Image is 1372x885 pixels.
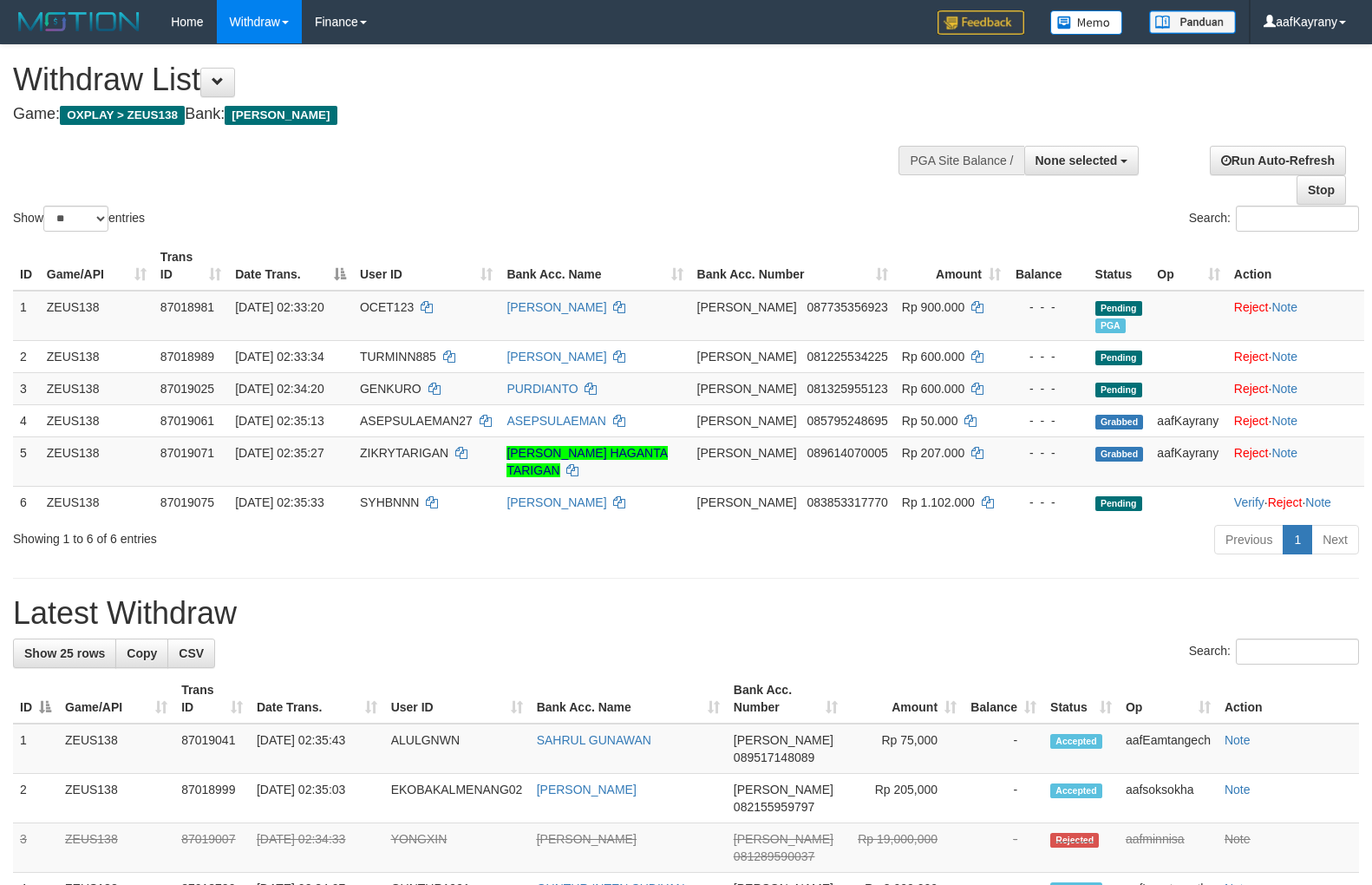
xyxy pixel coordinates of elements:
span: Rp 50.000 [902,414,958,428]
a: ASEPSULAEMAN [506,414,605,428]
span: Copy 087735356923 to clipboard [807,300,887,314]
span: Grabbed [1095,447,1144,462]
span: [PERSON_NAME] [697,446,797,460]
span: SYHBNNN [360,495,419,509]
th: ID [13,241,40,291]
div: - - - [1015,348,1081,365]
div: - - - [1015,298,1081,316]
a: [PERSON_NAME] [537,783,637,796]
span: 87019075 [160,495,214,509]
span: Pending [1095,496,1142,511]
a: Note [1225,832,1251,846]
a: 1 [1283,525,1312,554]
td: · [1227,436,1364,486]
td: 87019007 [174,823,250,873]
th: ID: activate to sort column descending [13,674,58,724]
th: Action [1227,241,1364,291]
span: ZIKRYTARIGAN [360,446,448,460]
td: ZEUS138 [40,486,154,518]
span: Rp 900.000 [902,300,964,314]
a: Reject [1234,350,1269,364]
span: Pending [1095,351,1142,365]
td: 4 [13,404,40,436]
th: Date Trans.: activate to sort column ascending [250,674,384,724]
span: Copy 083853317770 to clipboard [807,495,887,509]
th: Amount: activate to sort column ascending [895,241,1008,291]
td: 1 [13,291,40,341]
td: 3 [13,823,58,873]
span: Copy 089517148089 to clipboard [734,751,814,764]
span: Rp 600.000 [902,350,964,364]
span: 87018989 [160,350,214,364]
a: [PERSON_NAME] [537,832,637,846]
a: Stop [1297,175,1346,205]
td: 87019041 [174,724,250,774]
a: [PERSON_NAME] [506,300,606,314]
div: - - - [1015,444,1081,462]
a: Note [1271,382,1297,396]
div: PGA Site Balance / [898,146,1023,175]
td: ZEUS138 [40,436,154,486]
td: · [1227,404,1364,436]
span: [DATE] 02:35:13 [235,414,323,428]
span: TURMINN885 [360,350,436,364]
span: [PERSON_NAME] [697,382,797,396]
span: [PERSON_NAME] [734,733,833,747]
th: User ID: activate to sort column ascending [353,241,500,291]
td: 2 [13,774,58,823]
td: · [1227,291,1364,341]
td: Rp 75,000 [845,724,964,774]
span: Rp 1.102.000 [902,495,975,509]
th: Bank Acc. Number: activate to sort column ascending [727,674,845,724]
td: ZEUS138 [40,340,154,372]
select: Showentries [43,206,108,232]
td: [DATE] 02:35:03 [250,774,384,823]
th: Balance [1008,241,1088,291]
span: Copy 082155959797 to clipboard [734,800,814,814]
td: YONGXIN [384,823,530,873]
button: None selected [1024,146,1140,175]
td: 1 [13,724,58,774]
span: Rp 600.000 [902,382,964,396]
a: Note [1271,300,1297,314]
a: Note [1225,783,1251,796]
span: Pending [1095,383,1142,397]
td: ZEUS138 [58,823,174,873]
span: [DATE] 02:33:34 [235,350,323,364]
a: Copy [115,639,168,668]
span: 87019071 [160,446,214,460]
a: Reject [1234,382,1269,396]
th: Bank Acc. Name: activate to sort column ascending [530,674,727,724]
td: aafKayrany [1150,436,1226,486]
label: Search: [1189,639,1359,665]
td: ZEUS138 [58,774,174,823]
td: ZEUS138 [40,291,154,341]
th: Amount: activate to sort column ascending [845,674,964,724]
a: CSV [167,639,215,668]
input: Search: [1236,639,1359,665]
td: · [1227,340,1364,372]
td: - [964,774,1043,823]
a: [PERSON_NAME] [506,495,606,509]
a: Note [1305,495,1331,509]
span: CSV [179,646,204,660]
a: Next [1311,525,1359,554]
th: Action [1218,674,1359,724]
span: [DATE] 02:34:20 [235,382,323,396]
h1: Latest Withdraw [13,596,1359,631]
span: OCET123 [360,300,414,314]
span: [PERSON_NAME] [697,350,797,364]
a: SAHRUL GUNAWAN [537,733,651,747]
a: [PERSON_NAME] [506,350,606,364]
th: Trans ID: activate to sort column ascending [154,241,228,291]
span: GENKURO [360,382,421,396]
a: Note [1271,446,1297,460]
th: Status [1088,241,1151,291]
td: ZEUS138 [58,724,174,774]
span: Copy 081289590037 to clipboard [734,849,814,863]
th: Op: activate to sort column ascending [1119,674,1218,724]
div: - - - [1015,380,1081,397]
span: [PERSON_NAME] [225,106,336,125]
td: aafsoksokha [1119,774,1218,823]
td: - [964,823,1043,873]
